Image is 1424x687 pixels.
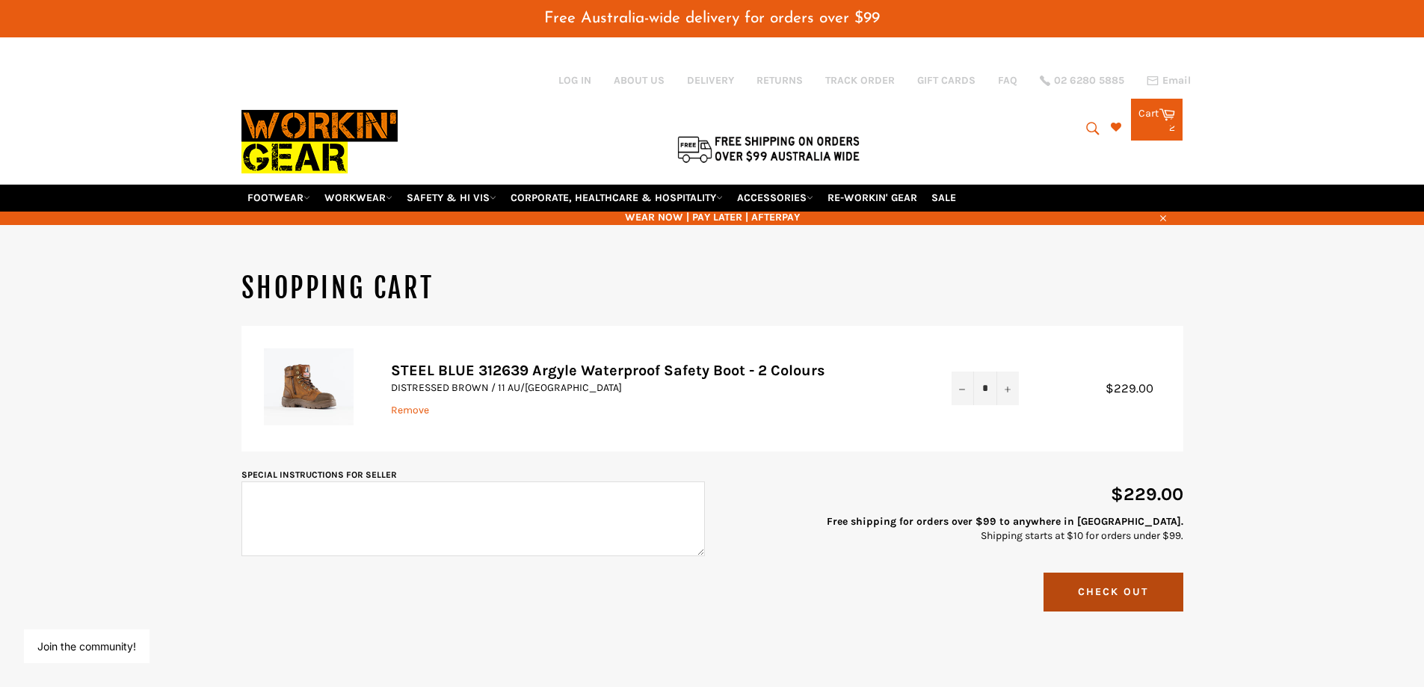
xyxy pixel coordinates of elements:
p: Shipping starts at $10 for orders under $99. [720,514,1183,543]
a: ABOUT US [614,73,665,87]
a: CORPORATE, HEALTHCARE & HOSPITALITY [505,185,729,211]
label: Special instructions for seller [241,469,397,480]
span: 2 [1169,121,1175,134]
p: $229.00 [720,482,1183,507]
a: RE-WORKIN' GEAR [822,185,923,211]
a: RETURNS [756,73,803,87]
a: GIFT CARDS [917,73,975,87]
button: Reduce item quantity by one [952,372,974,405]
img: Flat $9.95 shipping Australia wide [675,133,862,164]
a: Remove [391,404,429,416]
a: DELIVERY [687,73,734,87]
a: ACCESSORIES [731,185,819,211]
a: Email [1147,75,1191,87]
a: STEEL BLUE 312639 Argyle Waterproof Safety Boot - 2 Colours [391,362,825,379]
a: 02 6280 5885 [1040,76,1124,86]
a: TRACK ORDER [825,73,895,87]
a: Cart 2 [1131,99,1183,141]
a: SALE [925,185,962,211]
span: 02 6280 5885 [1054,76,1124,86]
h1: Shopping Cart [241,270,1183,307]
button: Increase item quantity by one [996,372,1019,405]
a: Log in [558,74,591,87]
button: Check Out [1044,573,1183,611]
span: $229.00 [1106,381,1168,395]
a: WORKWEAR [318,185,398,211]
img: Workin Gear leaders in Workwear, Safety Boots, PPE, Uniforms. Australia's No.1 in Workwear [241,99,398,184]
strong: Free shipping for orders over $99 to anywhere in [GEOGRAPHIC_DATA]. [827,515,1183,528]
a: FAQ [998,73,1017,87]
a: FOOTWEAR [241,185,316,211]
img: STEEL BLUE 312639 Argyle Waterproof Safety Boot - 2 Colours [264,348,354,425]
p: DISTRESSED BROWN / 11 AU/[GEOGRAPHIC_DATA] [391,381,922,395]
span: Free Australia-wide delivery for orders over $99 [544,10,880,26]
a: SAFETY & HI VIS [401,185,502,211]
span: Email [1162,76,1191,86]
button: Join the community! [37,640,136,653]
span: WEAR NOW | PAY LATER | AFTERPAY [241,210,1183,224]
